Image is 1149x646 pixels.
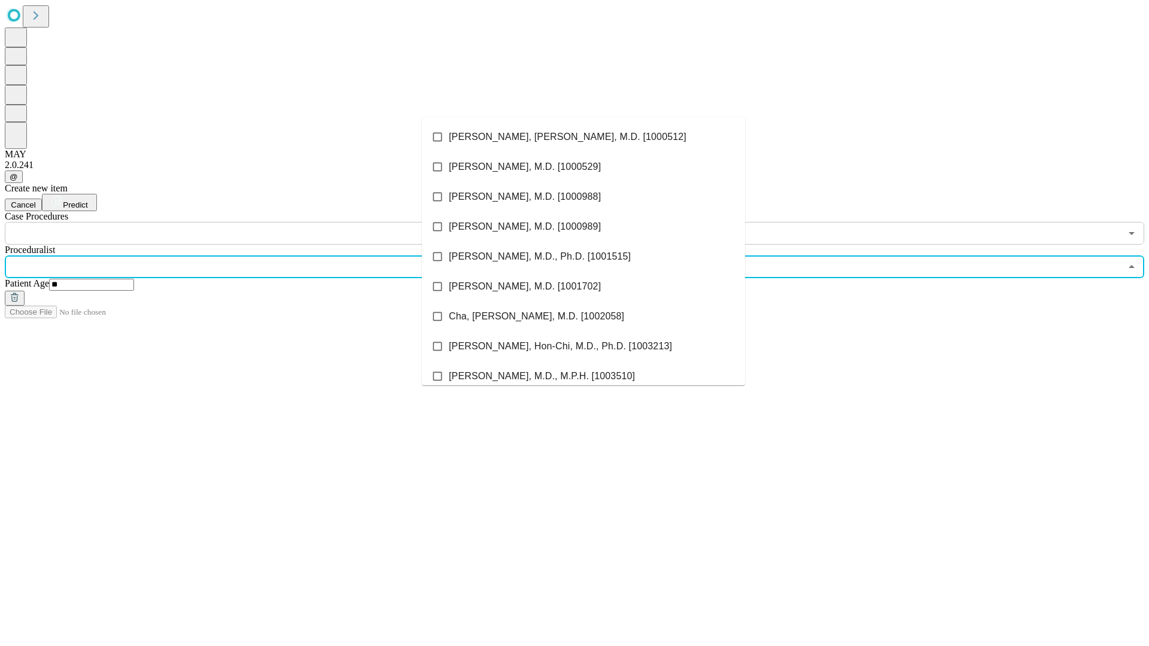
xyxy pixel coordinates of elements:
[5,160,1144,170] div: 2.0.241
[5,245,55,255] span: Proceduralist
[5,278,49,288] span: Patient Age
[10,172,18,181] span: @
[42,194,97,211] button: Predict
[449,249,631,264] span: [PERSON_NAME], M.D., Ph.D. [1001515]
[5,170,23,183] button: @
[449,220,601,234] span: [PERSON_NAME], M.D. [1000989]
[449,130,686,144] span: [PERSON_NAME], [PERSON_NAME], M.D. [1000512]
[11,200,36,209] span: Cancel
[449,369,635,383] span: [PERSON_NAME], M.D., M.P.H. [1003510]
[449,339,672,354] span: [PERSON_NAME], Hon-Chi, M.D., Ph.D. [1003213]
[5,211,68,221] span: Scheduled Procedure
[5,183,68,193] span: Create new item
[1123,258,1140,275] button: Close
[449,279,601,294] span: [PERSON_NAME], M.D. [1001702]
[449,309,624,324] span: Cha, [PERSON_NAME], M.D. [1002058]
[449,160,601,174] span: [PERSON_NAME], M.D. [1000529]
[63,200,87,209] span: Predict
[5,199,42,211] button: Cancel
[449,190,601,204] span: [PERSON_NAME], M.D. [1000988]
[5,149,1144,160] div: MAY
[1123,225,1140,242] button: Open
